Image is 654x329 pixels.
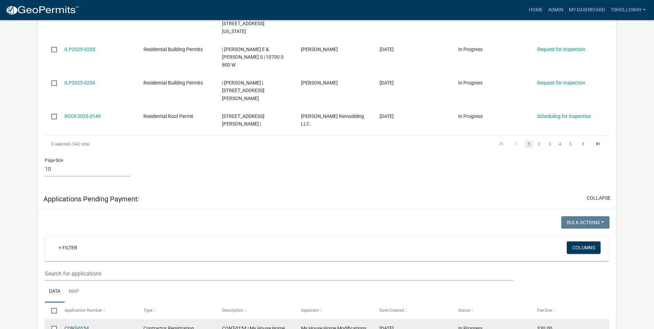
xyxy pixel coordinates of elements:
[537,80,585,86] a: Request for Inspection
[458,308,470,313] span: Status
[494,140,507,148] a: go to first page
[373,302,452,319] datatable-header-cell: Date Created
[458,113,483,119] span: In Progress
[534,138,544,150] li: page 2
[64,281,83,303] a: Map
[45,136,268,153] div: 342 total
[43,195,139,203] h5: Applications Pending Payment:
[380,308,404,313] span: Date Created
[64,308,102,313] span: Application Number
[592,140,605,148] a: go to last page
[587,195,611,202] button: collapse
[222,80,264,101] span: | Johnson, Dean J | 2320 N MILLER AVE
[567,241,601,254] button: Columns
[143,308,152,313] span: Type
[458,80,483,86] span: In Progress
[45,302,58,319] datatable-header-cell: Select
[537,47,585,52] a: Request for Inspection
[545,3,566,17] a: Admin
[45,267,513,281] input: Search for applications
[545,140,554,148] a: 3
[301,80,338,86] span: Tammy Holloway
[58,302,137,319] datatable-header-cell: Application Number
[565,138,575,150] li: page 5
[51,142,73,147] span: 0 selected /
[510,140,523,148] a: go to previous page
[556,140,564,148] a: 4
[215,302,294,319] datatable-header-cell: Description
[566,3,608,17] a: My Dashboard
[45,281,64,303] a: Data
[64,47,95,52] a: ILP2025-0255
[137,302,215,319] datatable-header-cell: Type
[530,302,609,319] datatable-header-cell: Fee Due
[380,113,394,119] span: 09/11/2025
[525,140,533,148] a: 1
[64,113,101,119] a: ROOF2025-0149
[301,308,319,313] span: Applicant
[53,241,83,254] a: + Filter
[526,3,545,17] a: Home
[64,80,95,86] a: ILP2025-0254
[524,138,534,150] li: page 1
[566,140,574,148] a: 5
[458,47,483,52] span: In Progress
[561,216,610,229] button: Bulk Actions
[222,113,264,127] span: 2109 E BRADFORD PIKE |
[222,308,243,313] span: Description
[143,47,203,52] span: Residential Building Permits
[537,113,591,119] a: Scheduling for Inspection
[294,302,373,319] datatable-header-cell: Applicant
[143,80,203,86] span: Residential Building Permits
[143,113,193,119] span: Residential Roof Permit
[608,3,648,17] a: tsholloway
[555,138,565,150] li: page 4
[452,302,530,319] datatable-header-cell: Status
[301,47,338,52] span: Tammy Holloway
[535,140,543,148] a: 2
[537,308,552,313] span: Fee Due
[576,140,590,148] a: go to next page
[380,80,394,86] span: 09/12/2025
[301,113,364,127] span: Gary Williams Remodeling LLC.
[222,47,283,68] span: | SIZELOVE, WENDELL E & JANIS S | 10700 S 800 W
[380,47,394,52] span: 09/12/2025
[544,138,555,150] li: page 3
